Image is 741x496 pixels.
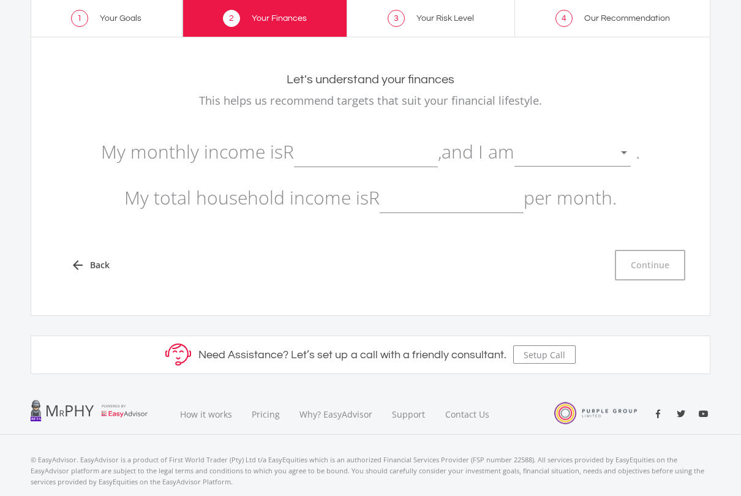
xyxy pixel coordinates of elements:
p: This helps us recommend targets that suit your financial lifestyle. [53,92,688,109]
i: arrow_back [70,258,85,272]
h2: Let's understand your finances [53,72,688,87]
a: Contact Us [435,394,500,435]
span: Our Recommendation [584,14,670,23]
span: Your Finances [252,14,307,23]
p: My monthly income is R , and I am . My total household income is R per month. [53,129,688,220]
button: Continue [615,250,685,280]
a: Why? EasyAdvisor [290,394,382,435]
a: arrow_back Back [56,250,124,280]
span: Your Risk Level [416,14,474,23]
button: Setup Call [513,345,576,364]
span: 1 [71,10,88,27]
a: Pricing [242,394,290,435]
a: Support [382,394,435,435]
span: 2 [223,10,240,27]
span: Your Goals [100,14,141,23]
span: Back [90,258,110,271]
h5: Need Assistance? Let’s set up a call with a friendly consultant. [198,348,506,362]
p: © EasyAdvisor. EasyAdvisor is a product of First World Trader (Pty) Ltd t/a EasyEquities which is... [31,454,710,487]
span: 4 [555,10,573,27]
span: 3 [388,10,405,27]
a: How it works [170,394,242,435]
